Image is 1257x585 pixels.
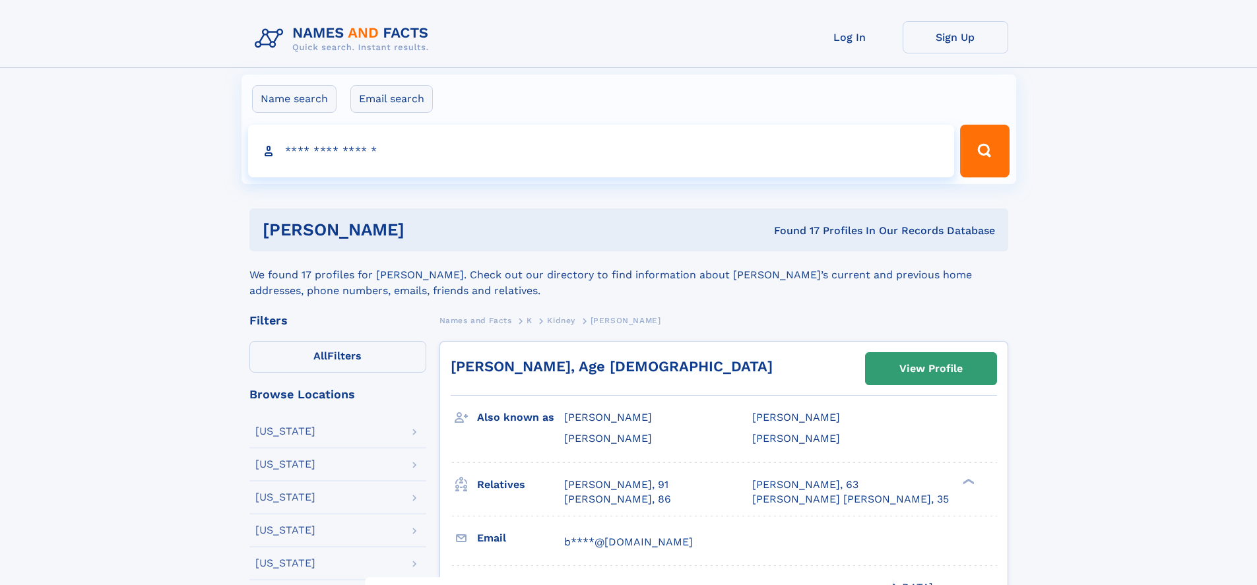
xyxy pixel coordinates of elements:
div: We found 17 profiles for [PERSON_NAME]. Check out our directory to find information about [PERSON... [249,251,1008,299]
div: Filters [249,315,426,326]
input: search input [248,125,955,177]
a: [PERSON_NAME], 63 [752,477,858,492]
label: Filters [249,341,426,373]
button: Search Button [960,125,1009,177]
span: Kidney [547,316,575,325]
div: Browse Locations [249,388,426,400]
div: View Profile [899,354,963,384]
div: [US_STATE] [255,558,315,569]
a: Names and Facts [439,312,512,328]
h3: Email [477,527,564,549]
span: [PERSON_NAME] [752,411,840,423]
span: K [527,316,532,325]
span: [PERSON_NAME] [752,432,840,445]
span: [PERSON_NAME] [564,432,652,445]
label: Email search [350,85,433,113]
a: K [527,312,532,328]
div: [US_STATE] [255,459,315,470]
h1: [PERSON_NAME] [263,222,589,238]
span: All [313,350,327,362]
div: [US_STATE] [255,525,315,536]
a: Log In [797,21,903,53]
a: [PERSON_NAME], 91 [564,477,668,492]
h3: Relatives [477,474,564,496]
label: Name search [252,85,337,113]
a: [PERSON_NAME] [PERSON_NAME], 35 [752,492,949,507]
div: ❯ [959,477,975,485]
div: [US_STATE] [255,492,315,503]
h3: Also known as [477,406,564,429]
a: View Profile [866,353,996,385]
a: Sign Up [903,21,1008,53]
a: Kidney [547,312,575,328]
div: [US_STATE] [255,426,315,437]
img: Logo Names and Facts [249,21,439,57]
span: [PERSON_NAME] [591,316,661,325]
div: Found 17 Profiles In Our Records Database [589,224,995,238]
span: [PERSON_NAME] [564,411,652,423]
a: [PERSON_NAME], 86 [564,492,671,507]
a: [PERSON_NAME], Age [DEMOGRAPHIC_DATA] [451,358,773,375]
